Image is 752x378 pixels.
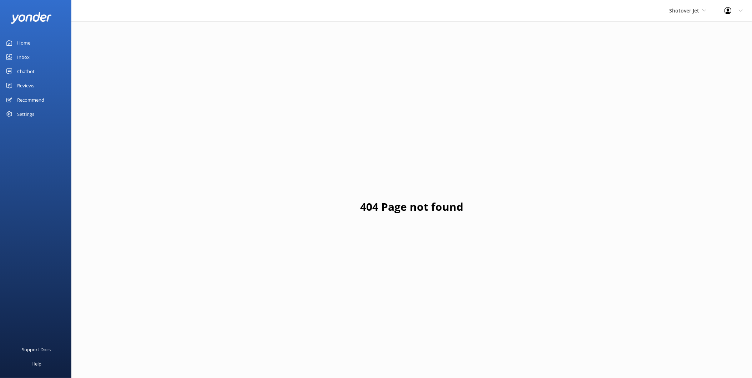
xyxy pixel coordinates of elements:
div: Recommend [17,93,44,107]
div: Home [17,36,30,50]
div: Chatbot [17,64,35,78]
div: Settings [17,107,34,121]
div: Support Docs [22,342,51,357]
div: Inbox [17,50,30,64]
div: Reviews [17,78,34,93]
div: Help [31,357,41,371]
img: yonder-white-logo.png [11,12,52,24]
h1: 404 Page not found [360,198,463,215]
span: Shotover Jet [670,7,700,14]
